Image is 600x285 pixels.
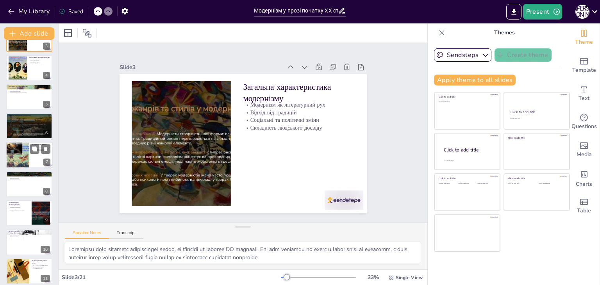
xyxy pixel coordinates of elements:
div: Add a table [568,192,600,220]
button: Add slide [4,27,54,40]
div: О [PERSON_NAME] [575,5,589,19]
p: Складність людського досвіду [243,124,354,132]
p: [PERSON_NAME] і його вплив [32,260,50,264]
p: Вплив на модернізм [9,208,29,210]
div: Click to add title [508,177,564,180]
div: 5 [43,101,50,108]
span: Theme [575,38,593,46]
p: Дослідження пам'яті [32,263,50,265]
p: «Перевтілення» [PERSON_NAME] [9,201,29,206]
div: Click to add title [439,95,495,98]
div: 11 [6,258,52,284]
div: Click to add title [511,110,562,114]
div: 10 [6,229,52,255]
p: Значення в модернізмі [9,179,50,180]
div: Click to add text [439,183,456,185]
p: Експерименти з формою [9,87,50,89]
div: 9 [6,200,52,226]
div: Add ready made slides [568,52,600,80]
div: Click to add text [439,101,495,103]
div: 11 [41,275,50,282]
div: 10 [41,246,50,253]
div: 6 [43,130,50,137]
div: Click to add text [477,183,495,185]
p: Метафора перевтілення [9,207,29,208]
button: Export to PowerPoint [506,4,521,20]
span: Charts [576,180,592,189]
span: Template [572,66,596,75]
button: Apply theme to all slides [434,75,516,85]
div: Slide 3 / 21 [62,274,281,281]
div: 3 [43,43,50,50]
p: Теми «Перевтілення» [9,205,29,207]
div: 8 [6,171,52,197]
div: 7 [6,142,53,169]
div: 33 % [364,274,382,281]
p: Загальна характеристика модернізму [243,81,354,104]
button: Speaker Notes [65,230,109,239]
p: [PERSON_NAME]: біографія [9,173,50,175]
p: Криза ідентичності [29,60,50,62]
p: Складність людського досвіду [32,150,50,151]
p: Відхід від традицій [243,109,354,116]
div: Click to add title [508,136,564,139]
div: Click to add text [510,118,562,119]
div: Layout [62,27,74,39]
div: Saved [59,8,83,15]
button: My Library [6,5,53,18]
p: Модернізм як літературний рух [243,101,354,109]
p: [PERSON_NAME]: внесок у модернізм [9,231,50,233]
div: 8 [43,188,50,195]
button: Present [523,4,562,20]
span: Media [577,150,592,159]
p: [PERSON_NAME] [9,175,50,176]
span: Single View [396,274,423,281]
p: Переживання персонажів [32,148,50,150]
span: Table [577,207,591,215]
button: Delete Slide [41,144,50,154]
p: Час у творчості [PERSON_NAME] [32,265,50,266]
textarea: Loremipsu dolo sitametc adipiscingel seddo, ei t'incidi ut laboree DO magnaali. Eni adm veniamqu ... [65,242,421,263]
p: Внутрішній світ персонажів [9,237,50,239]
p: Нові техніки написання [9,91,50,92]
p: Зосередженість на внутрішньому світі [32,147,50,149]
p: Знаковість «Улісса» [9,235,50,237]
div: Change the overall theme [568,23,600,52]
p: Модерністські явища в прозі [32,143,50,148]
p: Світоглядні засади модернізму [29,56,50,59]
div: 4 [6,55,52,81]
span: Questions [571,122,597,131]
p: Естетичні засади модернізму [9,85,50,88]
p: Техніка потоку свідомості [9,233,50,234]
div: Click to add title [444,146,494,153]
p: Themes [448,23,561,42]
div: Click to add text [539,183,563,185]
button: Duplicate Slide [30,144,39,154]
p: Вплив на сучасну літературу [9,121,50,123]
p: Пошук сенсу життя [29,62,50,63]
div: Click to add text [508,183,533,185]
button: Transcript [109,230,144,239]
input: Insert title [254,5,338,16]
div: Get real-time input from your audience [568,108,600,136]
p: Фрагментація наративу [9,118,50,119]
div: Click to add title [439,177,495,180]
span: Position [82,28,92,38]
div: Add charts and graphs [568,164,600,192]
button: Create theme [495,48,552,62]
button: Sendsteps [434,48,491,62]
p: Відчуття абсурду [29,63,50,64]
p: Складність людського існування [9,210,29,211]
p: Відображення внутрішніх переживань [9,92,50,93]
div: Click to add text [458,183,475,185]
p: Нові техніки [9,117,50,118]
p: Вплив на інших авторів [32,266,50,268]
div: Add text boxes [568,80,600,108]
div: 7 [43,159,50,166]
div: 6 [6,113,52,139]
p: Передача мотивів та дій [32,151,50,153]
div: 5 [6,84,52,110]
div: Add images, graphics, shapes or video [568,136,600,164]
div: 4 [43,72,50,79]
p: Вплив соціальних змін [29,64,50,66]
